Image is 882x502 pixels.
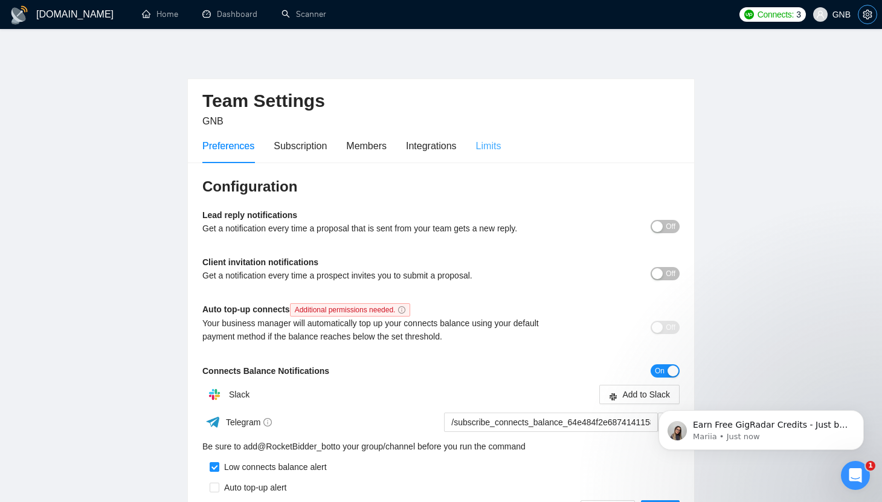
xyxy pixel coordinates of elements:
span: Off [666,220,675,233]
span: Connects: [758,8,794,21]
a: homeHome [142,9,178,19]
span: On [655,364,665,378]
span: Off [666,267,675,280]
span: setting [858,10,877,19]
span: Additional permissions needed. [290,303,411,317]
img: logo [10,5,29,25]
b: Connects Balance Notifications [202,366,329,376]
button: setting [858,5,877,24]
span: info-circle [398,306,405,314]
button: slackAdd to Slack [599,385,680,404]
div: Low connects balance alert [219,460,327,474]
div: Your business manager will automatically top up your connects balance using your default payment ... [202,317,561,343]
p: Message from Mariia, sent Just now [53,47,208,57]
div: Subscription [274,138,327,153]
iframe: Intercom live chat [841,461,870,490]
div: Get a notification every time a prospect invites you to submit a proposal. [202,269,561,282]
h2: Team Settings [202,89,680,114]
img: upwork-logo.png [744,10,754,19]
span: info-circle [263,418,272,426]
b: Lead reply notifications [202,210,297,220]
span: Slack [229,390,249,399]
div: Auto top-up alert [219,481,287,494]
h3: Configuration [202,177,680,196]
div: Limits [476,138,501,153]
div: Members [346,138,387,153]
a: @RocketBidder_bot [257,440,333,453]
span: slack [609,391,617,401]
div: Get a notification every time a proposal that is sent from your team gets a new reply. [202,222,561,235]
img: ww3wtPAAAAAElFTkSuQmCC [205,414,220,430]
div: Integrations [406,138,457,153]
span: 3 [796,8,801,21]
div: Preferences [202,138,254,153]
b: Client invitation notifications [202,257,318,267]
a: dashboardDashboard [202,9,257,19]
span: 1 [866,461,875,471]
div: Be sure to add to your group/channel before you run the command [202,440,680,453]
a: searchScanner [282,9,326,19]
span: Off [666,321,675,334]
span: GNB [202,116,224,126]
iframe: Intercom notifications message [640,385,882,469]
span: user [816,10,825,19]
b: Auto top-up connects [202,304,415,314]
a: setting [858,10,877,19]
span: Telegram [226,417,272,427]
img: hpQkSZIkSZIkSZIkSZIkSZIkSZIkSZIkSZIkSZIkSZIkSZIkSZIkSZIkSZIkSZIkSZIkSZIkSZIkSZIkSZIkSZIkSZIkSZIkS... [202,382,227,407]
span: Earn Free GigRadar Credits - Just by Sharing Your Story! 💬 Want more credits for sending proposal... [53,35,208,333]
span: Add to Slack [622,388,670,401]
